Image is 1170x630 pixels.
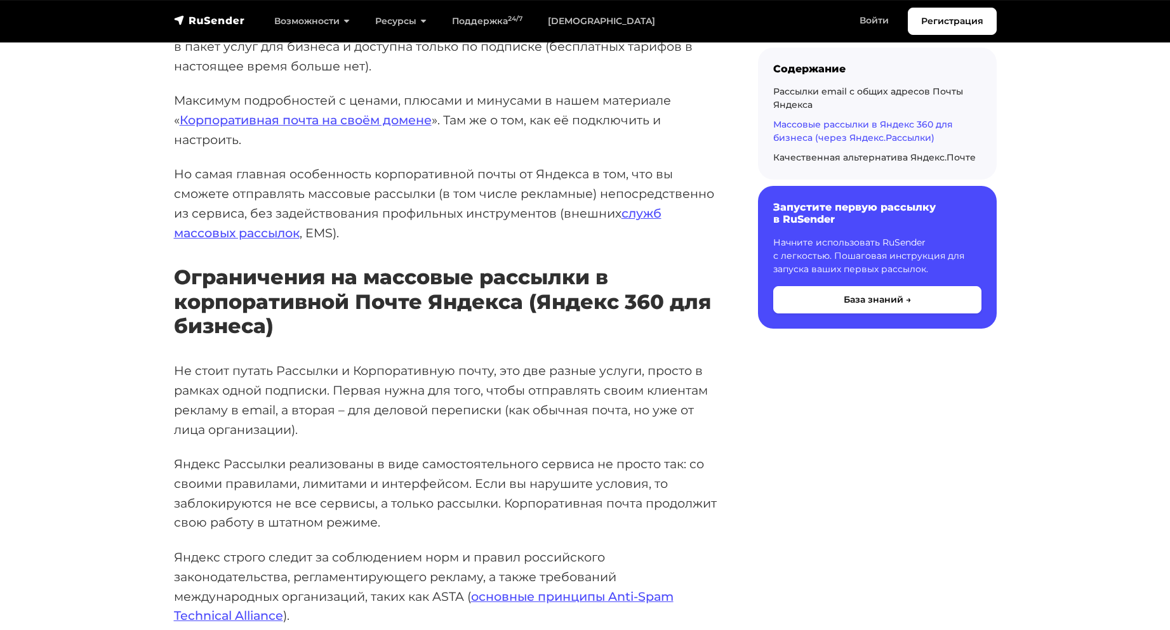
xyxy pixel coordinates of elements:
[174,265,717,338] h3: Ограничения на массовые рассылки в корпоративной Почте Яндекса (Яндекс 360 для бизнеса)
[262,8,362,34] a: Возможности
[773,236,981,276] p: Начните использовать RuSender с легкостью. Пошаговая инструкция для запуска ваших первых рассылок.
[174,206,661,240] a: служб массовых рассылок
[508,15,522,23] sup: 24/7
[758,186,997,328] a: Запустите первую рассылку в RuSender Начните использовать RuSender с легкостью. Пошаговая инструк...
[773,152,976,163] a: Качественная альтернатива Яндекс.Почте
[174,17,717,75] p: Помимо личной почты, Яндекс предоставляет услугу корпоративной. Почта входит в пакет услуг для би...
[174,164,717,242] p: Но самая главная особенность корпоративной почты от Яндекса в том, что вы сможете отправлять масс...
[174,91,717,149] p: Максимум подробностей с ценами, плюсами и минусами в нашем материале « ». Там же о том, как её по...
[362,8,439,34] a: Ресурсы
[773,201,981,225] h6: Запустите первую рассылку в RuSender
[847,8,901,34] a: Войти
[180,112,432,128] a: Корпоративная почта на своём домене
[535,8,668,34] a: [DEMOGRAPHIC_DATA]
[773,63,981,75] div: Содержание
[773,286,981,313] button: База знаний →
[174,548,717,626] p: Яндекс строго следит за соблюдением норм и правил российского законодательства, регламентирующего...
[174,454,717,532] p: Яндекс Рассылки реализованы в виде самостоятельного сервиса не просто так: со своими правилами, л...
[773,119,953,143] a: Массовые рассылки в Яндекс 360 для бизнеса (через Яндекс.Рассылки)
[174,361,717,439] p: Не стоит путать Рассылки и Корпоративную почту, это две разные услуги, просто в рамках одной подп...
[174,14,245,27] img: RuSender
[439,8,535,34] a: Поддержка24/7
[908,8,997,35] a: Регистрация
[773,86,963,110] a: Рассылки email с общих адресов Почты Яндекса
